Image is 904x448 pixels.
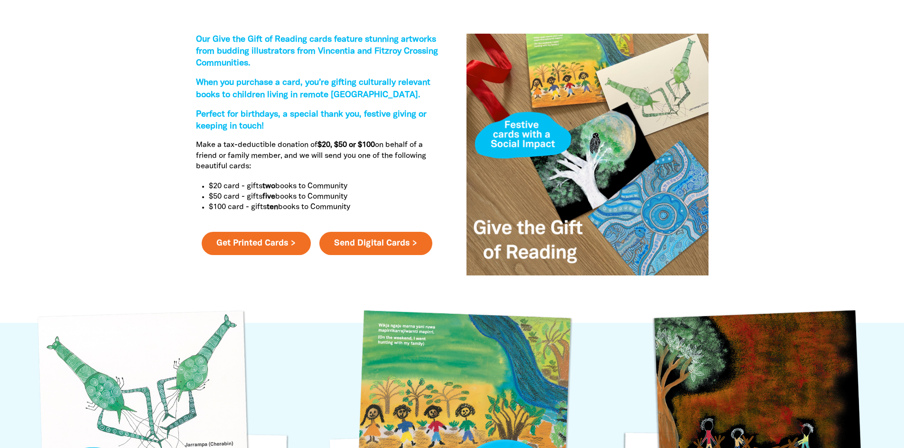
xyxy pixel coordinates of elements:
[196,110,427,130] span: Perfect for birthdays, a special thank you, festive giving or keeping in touch!
[196,36,438,67] span: Our Give the Gift of Reading cards feature stunning artworks from budding illustrators from Vince...
[319,232,432,256] a: Send Digital Cards >
[209,192,438,202] p: $50 card - gifts books to Community
[202,232,311,256] a: Get Printed Cards >
[262,193,275,200] strong: five
[267,204,278,210] strong: ten
[209,202,438,212] p: $100 card - gifts books to Community
[209,181,438,192] p: $20 card - gifts books to Community
[262,183,275,190] strong: two
[196,140,438,172] p: Make a tax-deductible donation of on behalf of a friend or family member, and we will send you on...
[317,142,375,148] strong: $20, $50 or $100
[196,79,430,99] span: When you purchase a card, you’re gifting culturally relevant books to children living in remote [...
